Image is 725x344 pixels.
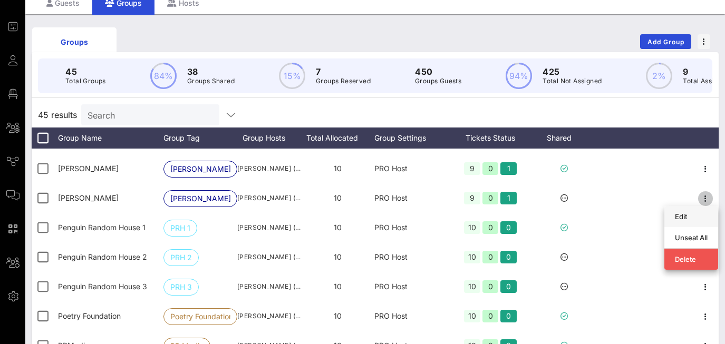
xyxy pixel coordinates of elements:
[675,255,708,263] div: Delete
[482,162,499,175] div: 0
[170,220,190,236] span: PRH 1
[334,252,342,261] span: 10
[237,163,301,174] span: [PERSON_NAME] ([EMAIL_ADDRESS][DOMAIN_NAME])
[415,65,461,78] p: 450
[500,280,517,293] div: 0
[334,282,342,291] span: 10
[415,76,461,86] p: Groups Guests
[334,164,342,173] span: 10
[647,38,685,46] span: Add Group
[40,36,109,47] div: Groups
[237,252,301,262] span: [PERSON_NAME] ([EMAIL_ADDRESS][DOMAIN_NAME])
[237,222,301,233] span: [PERSON_NAME] ([EMAIL_ADDRESS][DOMAIN_NAME])
[237,127,301,149] div: Group Hosts
[170,161,230,177] span: [PERSON_NAME]
[58,282,147,291] span: Penguin Random House 3
[482,310,499,322] div: 0
[237,193,301,203] span: [PERSON_NAME] ([EMAIL_ADDRESS][DOMAIN_NAME])
[543,65,602,78] p: 425
[65,76,106,86] p: Total Groups
[500,221,517,234] div: 0
[170,309,230,325] span: Poetry Foundation
[482,192,499,204] div: 0
[675,212,708,221] div: Edit
[464,221,480,234] div: 10
[58,252,147,261] span: Penguin Random House 2
[675,233,708,242] div: Unseat All
[448,127,533,149] div: Tickets Status
[464,251,480,263] div: 10
[334,311,342,320] span: 10
[500,251,517,263] div: 0
[237,281,301,292] span: [PERSON_NAME] ([EMAIL_ADDRESS][DOMAIN_NAME])
[170,191,230,207] span: [PERSON_NAME]
[464,192,480,204] div: 9
[58,193,119,202] span: Peggy Koenig
[374,301,448,331] div: PRO Host
[374,213,448,242] div: PRO Host
[374,272,448,301] div: PRO Host
[482,280,499,293] div: 0
[533,127,596,149] div: Shared
[316,65,371,78] p: 7
[374,183,448,213] div: PRO Host
[464,280,480,293] div: 10
[65,65,106,78] p: 45
[334,193,342,202] span: 10
[38,109,77,121] span: 45 results
[500,310,517,322] div: 0
[374,127,448,149] div: Group Settings
[482,251,499,263] div: 0
[187,76,235,86] p: Groups Shared
[316,76,371,86] p: Groups Reserved
[170,279,192,295] span: PRH 3
[500,192,517,204] div: 1
[374,242,448,272] div: PRO Host
[334,223,342,232] span: 10
[464,162,480,175] div: 9
[58,311,121,320] span: Poetry Foundation
[640,34,691,49] button: Add Group
[374,154,448,183] div: PRO Host
[237,311,301,321] span: [PERSON_NAME] ([EMAIL_ADDRESS][DOMAIN_NAME])
[58,223,146,232] span: Penguin Random House 1
[500,162,517,175] div: 1
[58,164,119,173] span: PD Villarreal
[163,127,237,149] div: Group Tag
[170,250,192,266] span: PRH 2
[58,127,163,149] div: Group Name
[482,221,499,234] div: 0
[187,65,235,78] p: 38
[464,310,480,322] div: 10
[301,127,374,149] div: Total Allocated
[543,76,602,86] p: Total Not Assigned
